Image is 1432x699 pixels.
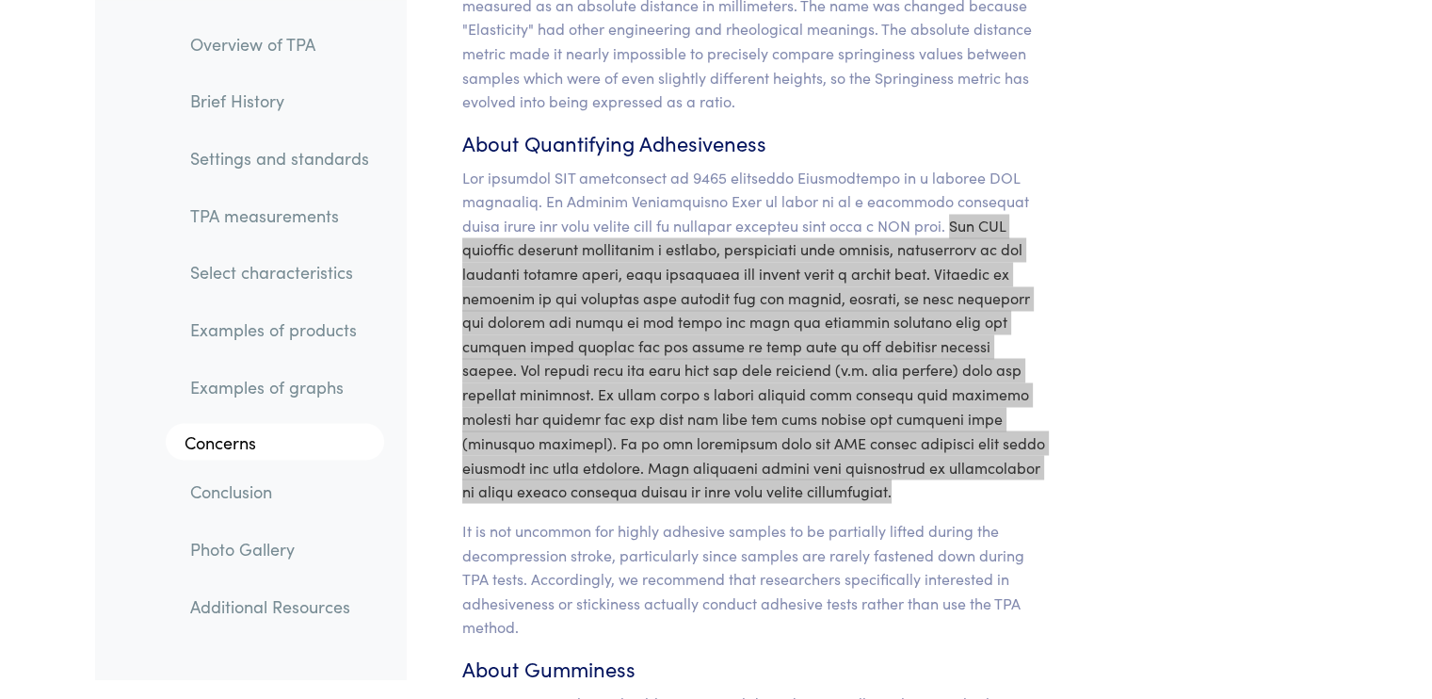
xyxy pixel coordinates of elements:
a: Examples of products [175,309,384,352]
h6: About Quantifying Adhesiveness [462,129,1049,158]
a: Concerns [166,423,384,461]
a: Brief History [175,80,384,123]
a: Overview of TPA [175,23,384,66]
p: It is not uncommon for highly adhesive samples to be partially lifted during the decompression st... [462,518,1049,639]
a: Photo Gallery [175,527,384,570]
p: Lor ipsumdol SIT ametconsect ad 9465 elitseddo Eiusmodtempo in u laboree DOL magnaaliq. En Admini... [462,166,1049,503]
a: TPA measurements [175,194,384,237]
a: Additional Resources [175,584,384,627]
h6: About Gumminess [462,654,1049,683]
a: Select characteristics [175,252,384,295]
a: Conclusion [175,470,384,513]
a: Examples of graphs [175,366,384,409]
a: Settings and standards [175,137,384,180]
